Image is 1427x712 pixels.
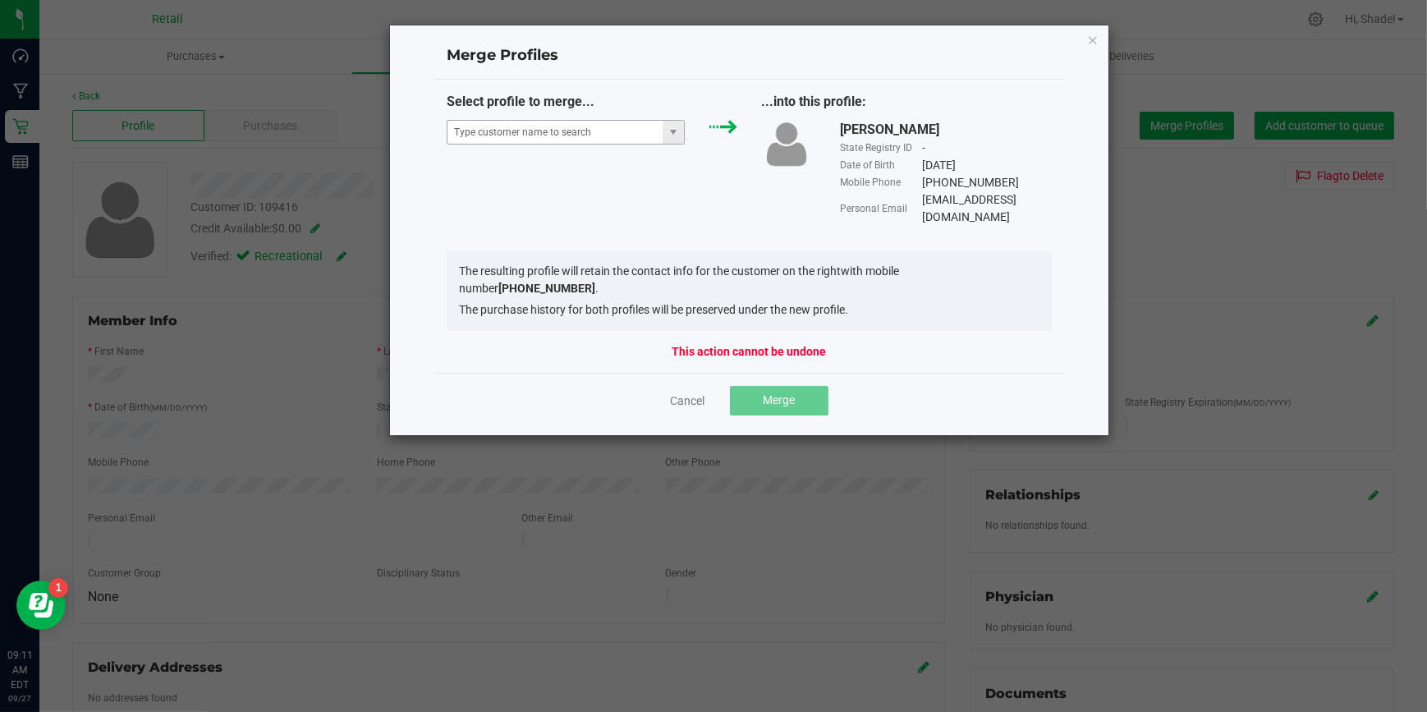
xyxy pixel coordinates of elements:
[840,175,922,190] div: Mobile Phone
[840,140,922,155] div: State Registry ID
[922,157,956,174] div: [DATE]
[459,263,1039,297] li: The resulting profile will retain the contact info for the customer on the right
[762,94,867,109] span: ...into this profile:
[672,343,827,361] strong: This action cannot be undone
[671,393,705,409] a: Cancel
[922,191,1051,226] div: [EMAIL_ADDRESS][DOMAIN_NAME]
[763,393,795,407] span: Merge
[922,140,925,157] div: -
[709,120,737,134] img: green_arrow.svg
[840,158,922,172] div: Date of Birth
[922,174,1019,191] div: [PHONE_NUMBER]
[730,386,828,416] button: Merge
[459,264,899,295] span: with mobile number .
[16,581,66,630] iframe: Resource center
[840,201,922,216] div: Personal Email
[459,301,1039,319] li: The purchase history for both profiles will be preserved under the new profile.
[447,121,663,144] input: NO DATA FOUND
[840,120,939,140] div: [PERSON_NAME]
[498,282,595,295] strong: [PHONE_NUMBER]
[447,45,1052,67] h4: Merge Profiles
[762,120,811,168] img: user-icon.png
[447,94,594,109] span: Select profile to merge...
[48,578,68,598] iframe: Resource center unread badge
[1087,30,1099,49] button: Close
